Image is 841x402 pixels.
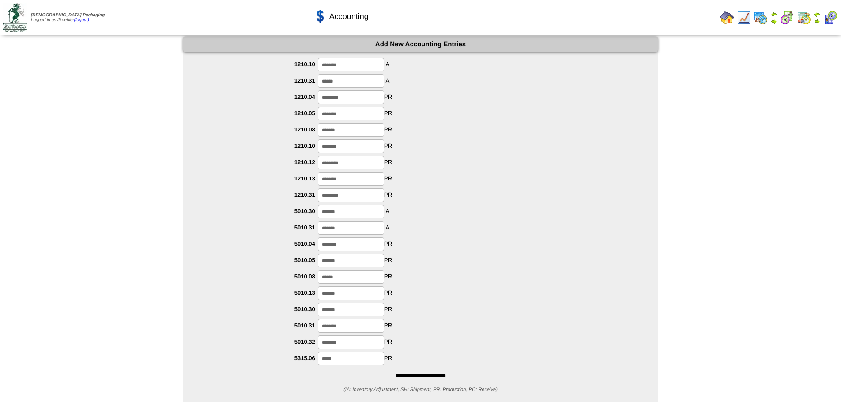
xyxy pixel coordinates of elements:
[3,3,27,32] img: zoroco-logo-small.webp
[201,58,658,71] div: IA
[201,172,658,186] div: PR
[201,90,658,104] div: PR
[201,338,318,345] label: 5010.32
[201,335,658,349] div: PR
[770,18,777,25] img: arrowright.gif
[31,13,105,18] span: [DEMOGRAPHIC_DATA] Packaging
[313,9,328,23] img: dollar.gif
[720,11,734,25] img: home.gif
[201,74,658,88] div: IA
[201,175,318,182] label: 1210.13
[823,11,837,25] img: calendarcustomer.gif
[329,12,369,21] span: Accounting
[201,192,318,198] label: 1210.31
[814,18,821,25] img: arrowright.gif
[780,11,794,25] img: calendarblend.gif
[201,257,318,263] label: 5010.05
[770,11,777,18] img: arrowleft.gif
[201,270,658,284] div: PR
[737,11,751,25] img: line_graph.gif
[201,123,658,137] div: PR
[201,303,658,316] div: PR
[201,126,318,133] label: 1210.08
[343,387,498,392] span: (IA: Inventory Adjustment, SH: Shipment, PR: Production, RC: Receive)
[201,352,658,365] div: PR
[201,306,318,312] label: 5010.30
[754,11,768,25] img: calendarprod.gif
[201,208,318,214] label: 5010.30
[201,156,658,169] div: PR
[201,254,658,267] div: PR
[201,159,318,165] label: 1210.12
[201,139,658,153] div: PR
[201,61,318,68] label: 1210.10
[201,188,658,202] div: PR
[201,322,318,329] label: 5010.31
[201,224,318,231] label: 5010.31
[201,240,318,247] label: 5010.04
[201,221,658,235] div: IA
[201,143,318,149] label: 1210.10
[183,37,658,52] div: Add New Accounting Entries
[201,237,658,251] div: PR
[814,11,821,18] img: arrowleft.gif
[797,11,811,25] img: calendarinout.gif
[201,273,318,280] label: 5010.08
[201,289,318,296] label: 5010.13
[201,319,658,333] div: PR
[201,286,658,300] div: PR
[31,13,105,23] span: Logged in as Jkoehler
[201,205,658,218] div: IA
[74,18,89,23] a: (logout)
[201,355,318,361] label: 5315.06
[201,94,318,100] label: 1210.04
[201,77,318,84] label: 1210.31
[201,110,318,116] label: 1210.05
[201,107,658,120] div: PR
